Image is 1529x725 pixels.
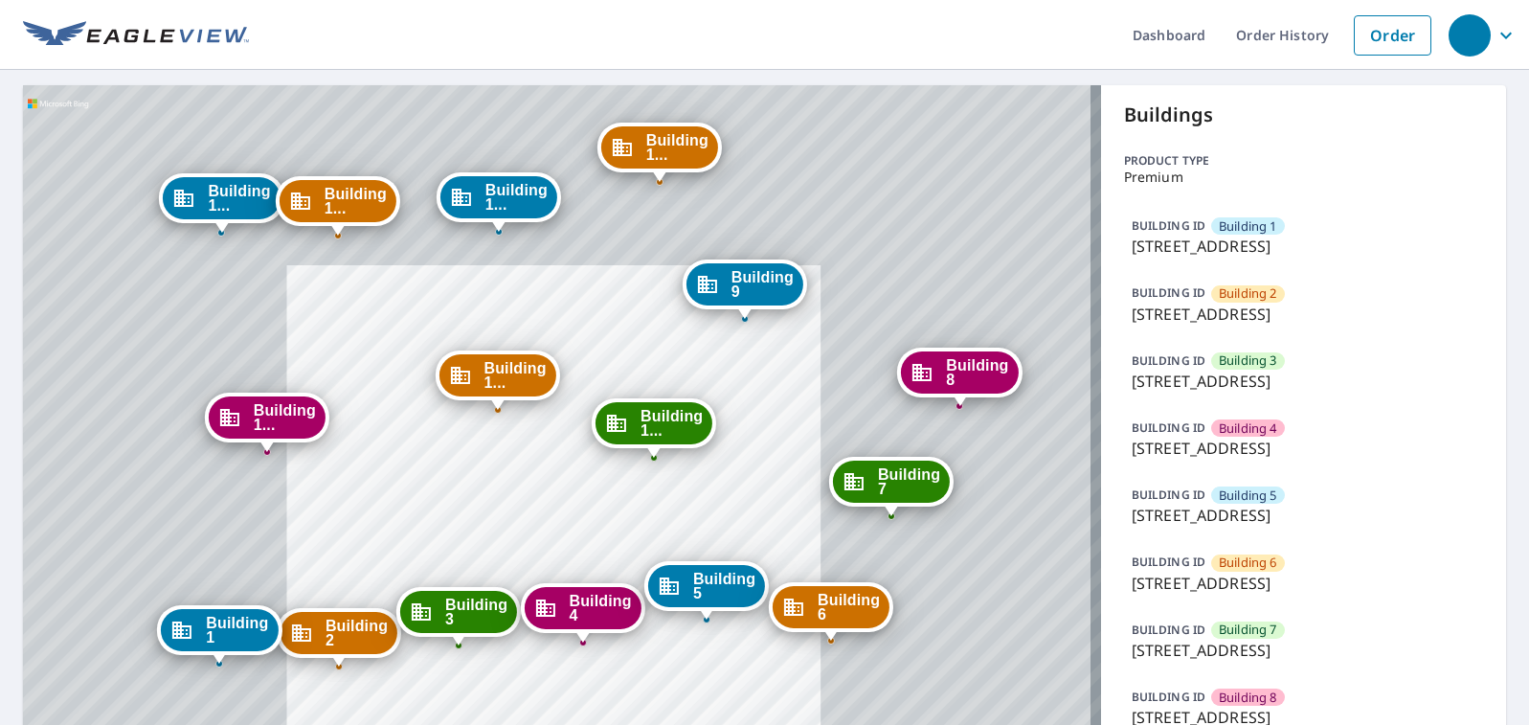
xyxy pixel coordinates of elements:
span: Building 9 [731,270,794,299]
div: Dropped pin, building Building 10, Commercial property, 1152 Chelsea Drive Lake Zurich, IL 60047 [597,123,722,182]
p: BUILDING ID [1132,217,1205,234]
span: Building 5 [693,572,755,600]
div: Dropped pin, building Building 17, Commercial property, 1152 Chelsea Drive Lake Zurich, IL 60047 [159,173,283,233]
span: Building 2 [1219,284,1277,303]
img: EV Logo [23,21,249,50]
span: Building 7 [878,467,940,496]
span: Building 2 [326,619,388,647]
div: Dropped pin, building Building 16, Commercial property, 1152 Chelsea Drive Lake Zurich, IL 60047 [205,393,329,452]
span: Building 3 [445,598,507,626]
p: Buildings [1124,101,1483,129]
div: Dropped pin, building Building 2, Commercial property, 1152 Chelsea Drive Lake Zurich, IL 60047 [277,608,401,668]
span: Building 4 [1219,419,1277,438]
p: BUILDING ID [1132,622,1205,638]
span: Building 1... [485,183,548,212]
p: [STREET_ADDRESS] [1132,303,1475,326]
span: Building 1... [254,403,316,432]
span: Building 3 [1219,351,1277,370]
div: Dropped pin, building Building 6, Commercial property, 1152 Chelsea Drive Lake Zurich, IL 60047 [769,582,893,642]
p: [STREET_ADDRESS] [1132,437,1475,460]
span: Building 1... [208,184,270,213]
span: Building 5 [1219,487,1277,505]
div: Dropped pin, building Building 7, Commercial property, 1152 Chelsea Drive Lake Zurich, IL 60047 [829,457,954,516]
div: Dropped pin, building Building 15, Commercial property, 1152 Chelsea Drive Lake Zurich, IL 60047 [592,398,716,458]
p: Premium [1124,170,1483,185]
p: BUILDING ID [1132,352,1205,369]
div: Dropped pin, building Building 5, Commercial property, 1152 Chelsea Drive Lake Zurich, IL 60047 [644,561,769,621]
div: Dropped pin, building Building 18, Commercial property, 1152 Chelsea Drive Lake Zurich, IL 60047 [276,176,400,236]
a: Order [1354,15,1431,56]
div: Dropped pin, building Building 8, Commercial property, 1152 Chelsea Drive Lake Zurich, IL 60047 [897,348,1022,407]
span: Building 8 [1219,689,1277,707]
p: BUILDING ID [1132,487,1205,503]
div: Dropped pin, building Building 1, Commercial property, 1152 Chelsea Drive Lake Zurich, IL 60047 [157,605,281,665]
p: [STREET_ADDRESS] [1132,504,1475,527]
span: Building 1... [483,361,546,390]
p: BUILDING ID [1132,554,1205,570]
p: [STREET_ADDRESS] [1132,639,1475,662]
p: Product type [1124,152,1483,170]
span: Building 1... [641,409,703,438]
span: Building 4 [569,594,631,623]
p: BUILDING ID [1132,689,1205,705]
span: Building 7 [1219,621,1277,639]
p: [STREET_ADDRESS] [1132,572,1475,595]
div: Dropped pin, building Building 14, Commercial property, 1152 Chelsea Drive Lake Zurich, IL 60047 [435,351,559,410]
span: Building 6 [818,593,880,622]
span: Building 1 [1219,217,1277,236]
span: Building 6 [1219,554,1277,572]
p: [STREET_ADDRESS] [1132,235,1475,258]
div: Dropped pin, building Building 4, Commercial property, 1152 Chelsea Drive Lake Zurich, IL 60047 [520,583,644,643]
p: BUILDING ID [1132,419,1205,436]
span: Building 1 [206,616,268,645]
span: Building 8 [946,358,1008,387]
span: Building 1... [325,187,387,215]
div: Dropped pin, building Building 9, Commercial property, 1152 Chelsea Drive Lake Zurich, IL 60047 [683,260,807,319]
div: Dropped pin, building Building 3, Commercial property, 1152 Chelsea Drive Lake Zurich, IL 60047 [396,587,521,646]
span: Building 1... [646,133,708,162]
p: [STREET_ADDRESS] [1132,370,1475,393]
p: BUILDING ID [1132,284,1205,301]
div: Dropped pin, building Building 13, Commercial property, 1152 Chelsea Drive Lake Zurich, IL 60047 [437,172,561,232]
